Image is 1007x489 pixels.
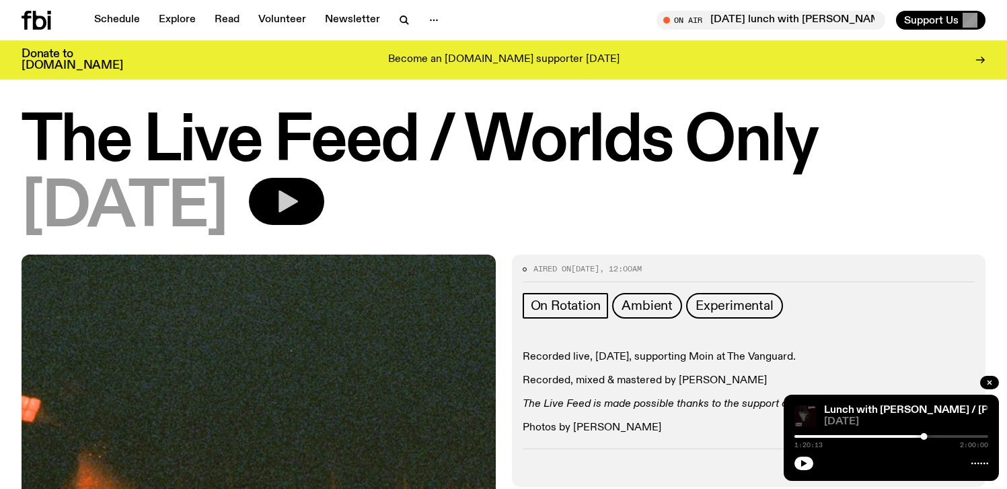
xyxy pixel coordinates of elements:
span: 2:00:00 [960,442,988,449]
a: Read [207,11,248,30]
span: [DATE] [824,417,988,427]
span: On Rotation [531,298,601,313]
a: Experimental [686,293,783,319]
a: On Rotation [523,293,609,319]
span: Support Us [904,14,959,26]
a: Ambient [612,293,682,319]
p: Recorded, mixed & mastered by [PERSON_NAME] [523,374,975,387]
a: Newsletter [317,11,388,30]
span: Aired on [533,263,571,274]
p: Become an [DOMAIN_NAME] supporter [DATE] [388,54,620,66]
span: 1:20:13 [794,442,823,449]
em: The Live Feed is made possible thanks to the support of Young [PERSON_NAME]. [523,399,916,410]
p: Photos by [PERSON_NAME] [523,422,975,434]
a: Volunteer [250,11,314,30]
span: , 12:00am [599,263,642,274]
button: Support Us [896,11,985,30]
span: [DATE] [22,178,227,238]
button: On Air[DATE] lunch with [PERSON_NAME]! [657,11,885,30]
a: Explore [151,11,204,30]
span: Ambient [622,298,673,313]
a: Schedule [86,11,148,30]
span: [DATE] [571,263,599,274]
p: Recorded live, [DATE], supporting Moin at The Vanguard. [523,351,975,364]
h1: The Live Feed / Worlds Only [22,112,985,172]
h3: Donate to [DOMAIN_NAME] [22,48,123,71]
span: Experimental [696,298,774,313]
